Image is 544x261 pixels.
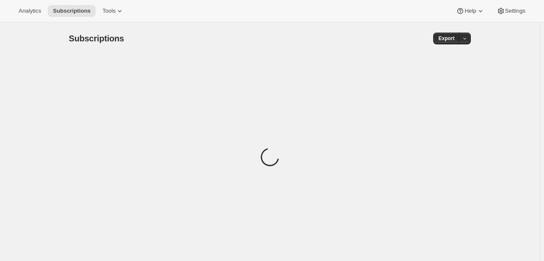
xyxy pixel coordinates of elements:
[48,5,96,17] button: Subscriptions
[438,35,454,42] span: Export
[97,5,129,17] button: Tools
[14,5,46,17] button: Analytics
[102,8,115,14] span: Tools
[433,33,459,44] button: Export
[451,5,489,17] button: Help
[492,5,530,17] button: Settings
[464,8,476,14] span: Help
[53,8,91,14] span: Subscriptions
[505,8,525,14] span: Settings
[69,34,124,43] span: Subscriptions
[19,8,41,14] span: Analytics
